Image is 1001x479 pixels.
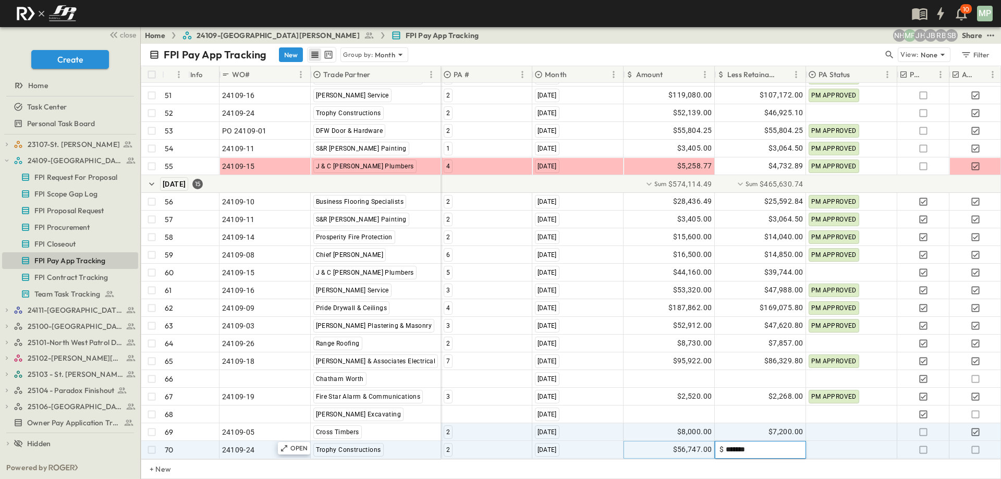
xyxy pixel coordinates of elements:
span: [DATE] [538,411,557,418]
a: FPI Contract Tracking [2,270,136,285]
button: Menu [425,68,437,81]
span: [PERSON_NAME] Excavating [316,411,401,418]
button: Sort [252,69,264,80]
button: Sort [166,69,178,80]
div: FPI Request For Proposaltest [2,169,138,186]
div: 25100-Vanguard Prep Schooltest [2,318,138,335]
nav: breadcrumbs [145,30,485,41]
span: 2 [446,446,450,453]
span: $47,988.00 [764,284,803,296]
span: 25102-Christ The Redeemer Anglican Church [28,353,123,363]
div: MP [977,6,993,21]
span: $119,080.00 [668,89,712,101]
p: 58 [165,232,173,242]
p: Sum [746,179,758,188]
p: 65 [165,356,173,366]
span: 3 [446,322,450,329]
span: 24109-16 [222,285,255,296]
a: 25104 - Paradox Finishout [14,383,136,398]
span: 2 [446,216,450,223]
span: 24109-11 [222,214,255,225]
button: Create [31,50,109,69]
span: $15,600.00 [673,231,712,243]
span: PM APPROVED [811,304,857,312]
span: $ [719,444,724,455]
span: [DATE] [538,358,557,365]
span: 24109-05 [222,427,255,437]
span: 2 [446,234,450,241]
div: Owner Pay Application Trackingtest [2,414,138,431]
p: None [921,50,937,60]
span: 24109-14 [222,232,255,242]
span: 2 [446,92,450,99]
button: Sort [926,69,937,80]
span: 6 [446,251,450,259]
div: Monica Pruteanu (mpruteanu@fpibuilders.com) [904,29,916,42]
span: 24109-St. Teresa of Calcutta Parish Hall [28,155,123,166]
div: FPI Procurementtest [2,219,138,236]
span: [DATE] [538,198,557,205]
p: 57 [165,214,173,225]
p: 69 [165,427,173,437]
span: 7 [446,358,450,365]
p: 10 [963,5,969,14]
span: $7,857.00 [768,337,803,349]
span: 2 [446,127,450,134]
span: 24109-26 [222,338,255,349]
div: 25106-St. Andrews Parking Lottest [2,398,138,415]
p: 59 [165,250,173,260]
span: [DATE] [538,446,557,453]
span: 24109-08 [222,250,255,260]
span: Home [28,80,48,91]
div: FPI Contract Trackingtest [2,269,138,286]
span: $574,114.49 [668,179,712,189]
span: [DATE] [538,251,557,259]
span: 24109-19 [222,391,255,402]
span: $39,744.00 [764,266,803,278]
span: 3 [446,393,450,400]
span: 24109-24 [222,108,255,118]
span: Personal Task Board [27,118,95,129]
img: c8d7d1ed905e502e8f77bf7063faec64e13b34fdb1f2bdd94b0e311fc34f8000.png [13,3,80,24]
span: [DATE] [538,375,557,383]
span: 1 [446,145,450,152]
span: FPI Scope Gap Log [34,189,97,199]
p: PE Expecting [910,69,924,80]
span: FPI Proposal Request [34,205,104,216]
span: Owner Pay Application Tracking [27,417,119,428]
span: Cross Timbers [316,428,359,436]
span: $56,747.00 [673,444,712,456]
a: 25101-North West Patrol Division [14,335,136,350]
span: Fire Star Alarm & Communications [316,393,421,400]
button: Menu [790,68,802,81]
span: FPI Contract Tracking [34,272,108,283]
span: FPI Pay App Tracking [406,30,479,41]
span: 2 [446,198,450,205]
span: $14,040.00 [764,231,803,243]
button: Menu [295,68,307,81]
span: PM APPROVED [811,287,857,294]
span: [DATE] [538,287,557,294]
p: OPEN [290,444,308,452]
div: Jose Hurtado (jhurtado@fpibuilders.com) [914,29,926,42]
p: 63 [165,321,173,331]
a: Task Center [2,100,136,114]
a: 24109-[GEOGRAPHIC_DATA][PERSON_NAME] [182,30,374,41]
p: Amount [636,69,663,80]
a: FPI Procurement [2,220,136,235]
span: DFW Door & Hardware [316,127,383,134]
span: $3,064.50 [768,213,803,225]
span: 24109-11 [222,143,255,154]
button: Menu [607,68,620,81]
div: Personal Task Boardtest [2,115,138,132]
span: $52,139.00 [673,107,712,119]
p: Group by: [343,50,373,60]
span: FPI Closeout [34,239,76,249]
span: [PERSON_NAME] Service [316,287,389,294]
span: [DATE] [538,304,557,312]
span: $8,000.00 [677,426,712,438]
p: 66 [165,374,173,384]
p: PA # [454,69,469,80]
span: J & C [PERSON_NAME] Plumbers [316,163,414,170]
span: Range Roofing [316,340,360,347]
